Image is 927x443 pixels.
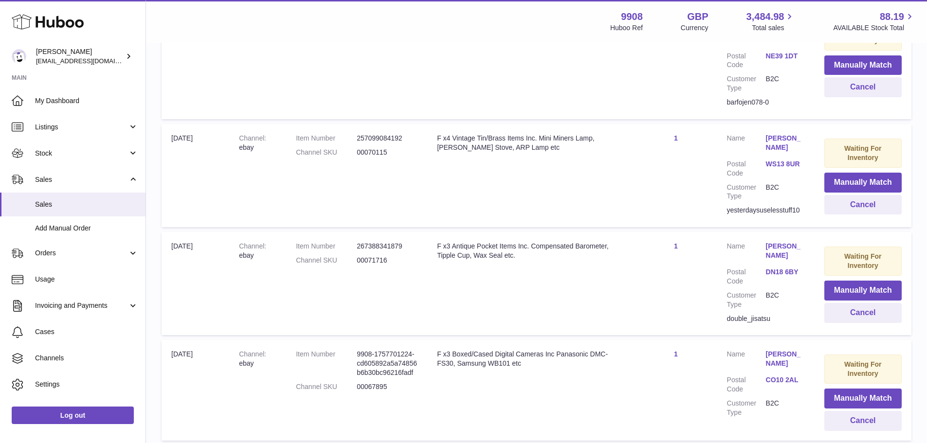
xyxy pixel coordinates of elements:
[296,382,357,391] dt: Channel SKU
[766,350,805,368] a: [PERSON_NAME]
[727,267,766,286] dt: Postal Code
[833,23,915,33] span: AVAILABLE Stock Total
[766,242,805,260] a: [PERSON_NAME]
[727,375,766,394] dt: Postal Code
[239,242,266,250] strong: Channel
[239,350,276,368] div: ebay
[746,10,796,33] a: 3,484.98 Total sales
[296,242,357,251] dt: Item Number
[357,382,418,391] dd: 00067895
[35,96,138,106] span: My Dashboard
[687,10,708,23] strong: GBP
[674,134,678,142] a: 1
[880,10,904,23] span: 88.19
[35,354,138,363] span: Channels
[35,327,138,337] span: Cases
[727,134,766,155] dt: Name
[766,134,805,152] a: [PERSON_NAME]
[35,248,128,258] span: Orders
[727,52,766,70] dt: Postal Code
[437,134,625,152] div: F x4 Vintage Tin/Brass Items Inc. Mini Miners Lamp, [PERSON_NAME] Stove, ARP Lamp etc
[766,375,805,385] a: CO10 2AL
[35,200,138,209] span: Sales
[766,399,805,417] dd: B2C
[12,49,26,64] img: internalAdmin-9908@internal.huboo.com
[824,411,902,431] button: Cancel
[727,291,766,309] dt: Customer Type
[36,57,143,65] span: [EMAIL_ADDRESS][DOMAIN_NAME]
[766,74,805,93] dd: B2C
[766,291,805,309] dd: B2C
[844,144,881,161] strong: Waiting For Inventory
[296,148,357,157] dt: Channel SKU
[727,399,766,417] dt: Customer Type
[35,224,138,233] span: Add Manual Order
[239,242,276,260] div: ebay
[833,10,915,33] a: 88.19 AVAILABLE Stock Total
[357,350,418,377] dd: 9908-1757701224-cd605892a5a74856b6b30bc96216fadf
[727,350,766,371] dt: Name
[35,380,138,389] span: Settings
[681,23,709,33] div: Currency
[357,134,418,143] dd: 257099084192
[824,173,902,193] button: Manually Match
[162,232,229,335] td: [DATE]
[35,175,128,184] span: Sales
[746,10,784,23] span: 3,484.98
[239,350,266,358] strong: Channel
[35,149,128,158] span: Stock
[674,350,678,358] a: 1
[824,389,902,408] button: Manually Match
[357,148,418,157] dd: 00070115
[824,195,902,215] button: Cancel
[844,252,881,269] strong: Waiting For Inventory
[437,350,625,368] div: F x3 Boxed/Cased Digital Cameras Inc Panasonic DMC-FS30, Samsung WB101 etc
[727,74,766,93] dt: Customer Type
[621,10,643,23] strong: 9908
[766,52,805,61] a: NE39 1DT
[844,27,881,44] strong: Waiting For Inventory
[296,134,357,143] dt: Item Number
[727,98,805,107] div: barfojen078-0
[727,314,805,323] div: double_jisatsu
[35,275,138,284] span: Usage
[766,183,805,201] dd: B2C
[239,134,276,152] div: ebay
[357,256,418,265] dd: 00071716
[437,242,625,260] div: F x3 Antique Pocket Items Inc. Compensated Barometer, Tipple Cup, Wax Seal etc.
[35,301,128,310] span: Invoicing and Payments
[824,77,902,97] button: Cancel
[727,159,766,178] dt: Postal Code
[766,159,805,169] a: WS13 8UR
[752,23,795,33] span: Total sales
[674,242,678,250] a: 1
[766,267,805,277] a: DN18 6BY
[357,242,418,251] dd: 267388341879
[162,7,229,119] td: [DATE]
[610,23,643,33] div: Huboo Ref
[36,47,124,66] div: [PERSON_NAME]
[239,134,266,142] strong: Channel
[844,360,881,377] strong: Waiting For Inventory
[824,55,902,75] button: Manually Match
[824,303,902,323] button: Cancel
[296,256,357,265] dt: Channel SKU
[727,183,766,201] dt: Customer Type
[296,350,357,377] dt: Item Number
[35,123,128,132] span: Listings
[727,206,805,215] div: yesterdaysuselesstuff10
[162,340,229,440] td: [DATE]
[824,281,902,301] button: Manually Match
[162,124,229,227] td: [DATE]
[727,242,766,263] dt: Name
[12,407,134,424] a: Log out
